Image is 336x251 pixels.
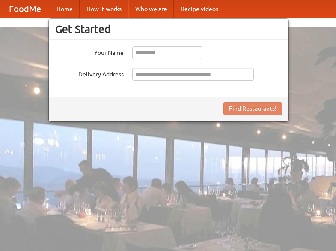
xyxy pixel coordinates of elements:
[128,0,174,18] a: Who we are
[174,0,225,18] a: Recipe videos
[0,0,50,18] a: FoodMe
[223,102,282,115] button: Find Restaurants!
[55,23,282,36] h3: Get Started
[55,68,124,79] label: Delivery Address
[80,0,128,18] a: How it works
[50,0,80,18] a: Home
[55,46,124,57] label: Your Name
